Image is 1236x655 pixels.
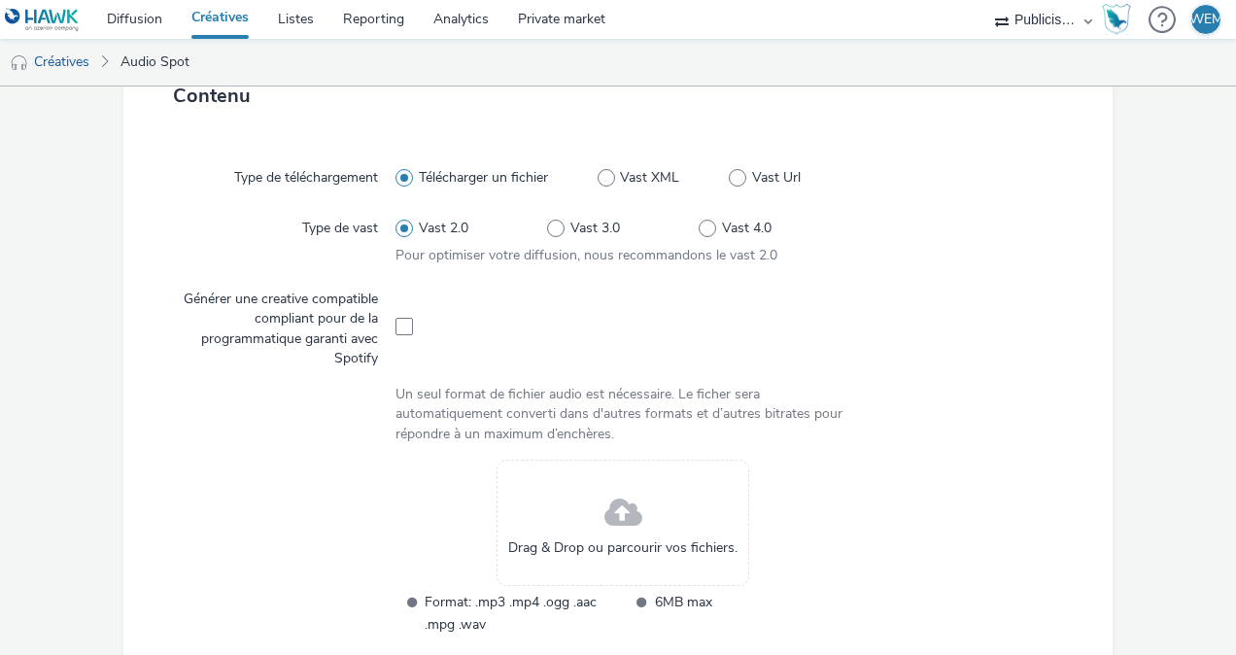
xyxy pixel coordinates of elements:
[419,168,548,188] span: Télécharger un fichier
[294,211,386,238] label: Type de vast
[508,538,738,558] span: Drag & Drop ou parcourir vos fichiers.
[1102,4,1139,35] a: Hawk Academy
[620,168,679,188] span: Vast XML
[419,219,468,238] span: Vast 2.0
[570,219,620,238] span: Vast 3.0
[1189,5,1223,34] div: WEM
[226,160,386,188] label: Type de téléchargement
[425,591,620,636] span: Format: .mp3 .mp4 .ogg .aac .mpg .wav
[1102,4,1131,35] img: Hawk Academy
[395,246,777,264] span: Pour optimiser votre diffusion, nous recommandons le vast 2.0
[5,8,80,32] img: undefined Logo
[752,168,801,188] span: Vast Url
[173,83,251,109] span: Contenu
[158,282,386,369] label: Générer une creative compatible compliant pour de la programmatique garanti avec Spotify
[111,39,199,86] a: Audio Spot
[10,53,29,73] img: audio
[722,219,772,238] span: Vast 4.0
[395,385,850,444] div: Un seul format de fichier audio est nécessaire. Le ficher sera automatiquement converti dans d'au...
[655,591,850,636] span: 6MB max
